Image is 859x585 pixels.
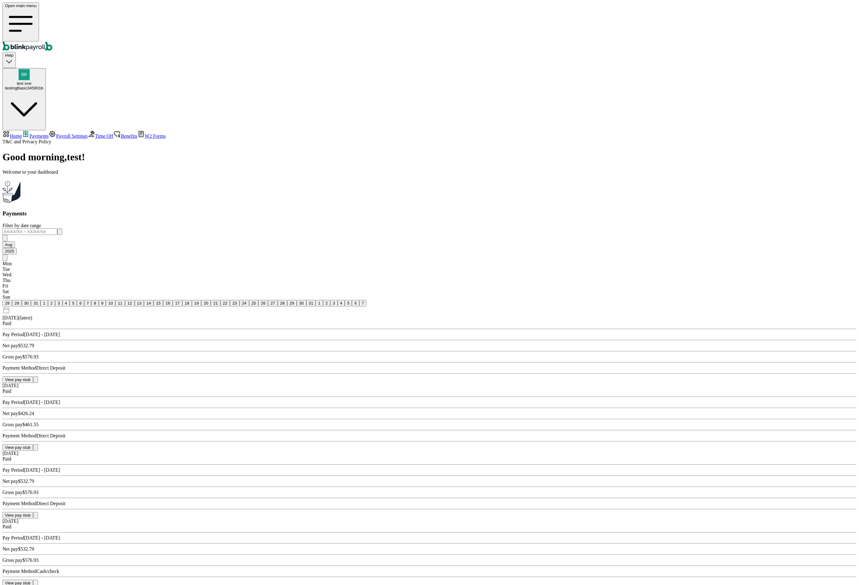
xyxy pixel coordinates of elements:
[278,300,287,306] button: 28
[2,400,24,405] span: Pay Period
[22,133,49,139] a: Payments
[2,68,46,131] button: test onetestingBasic345901b
[297,300,306,306] button: 30
[5,53,13,58] span: Help
[135,300,144,306] button: 13
[84,300,91,306] button: 7
[18,479,34,484] span: $ 532.79
[56,133,88,139] span: Payroll Settings
[17,81,31,86] span: test one
[249,300,259,306] button: 25
[2,365,37,370] span: Payment Method
[2,283,857,289] div: Fri
[2,546,18,552] span: Net pay
[2,321,11,326] span: Paid
[2,139,51,144] span: and
[2,569,37,574] span: Payment Method
[29,133,49,139] span: Payments
[2,354,22,359] span: Gross pay
[230,300,240,306] button: 23
[137,133,166,139] a: W2 Forms
[2,139,13,144] span: T&C
[22,557,38,563] span: $ 576.93
[2,133,22,139] a: Home
[2,261,857,266] div: Mon
[2,278,857,283] div: Thu
[48,300,55,306] button: 2
[240,300,249,306] button: 24
[2,2,857,52] nav: Global
[70,300,77,306] button: 5
[192,300,201,306] button: 19
[37,433,66,438] span: Direct Deposit
[113,133,137,139] a: Benefits
[24,400,60,405] span: [DATE] - [DATE]
[2,332,24,337] span: Pay Period
[330,300,337,306] button: 3
[258,300,268,306] button: 26
[2,512,33,518] button: View pay stub
[19,315,32,320] span: (latest)
[173,300,182,306] button: 17
[153,300,163,306] button: 15
[2,180,20,203] img: Plant illustration
[2,289,857,294] div: Sat
[2,300,12,306] button: 28
[18,411,34,416] span: $ 426.24
[5,86,43,90] div: testingBasic345901b
[268,300,278,306] button: 27
[88,133,113,139] a: Time Off
[12,300,22,306] button: 29
[323,300,330,306] button: 2
[22,139,51,144] span: Privacy Policy
[2,210,857,217] h3: Payments
[359,300,366,306] button: 7
[2,501,37,506] span: Payment Method
[338,300,345,306] button: 4
[106,300,115,306] button: 10
[10,133,22,139] span: Home
[22,490,38,495] span: $ 576.93
[2,388,11,394] span: Paid
[144,300,153,306] button: 14
[55,300,62,306] button: 3
[2,433,37,438] span: Payment Method
[115,300,125,306] button: 11
[37,501,66,506] span: Direct Deposit
[2,422,22,427] span: Gross pay
[77,300,84,306] button: 6
[2,266,857,272] div: Tue
[2,535,24,540] span: Pay Period
[99,300,106,306] button: 9
[125,300,135,306] button: 12
[22,300,31,306] button: 30
[2,383,19,388] span: [DATE]
[287,300,297,306] button: 29
[2,248,17,254] button: 2025
[2,451,19,456] span: [DATE]
[121,133,137,139] span: Benefits
[345,300,352,306] button: 5
[18,546,34,552] span: $ 532.79
[2,524,11,529] span: Paid
[2,467,24,473] span: Pay Period
[41,300,48,306] button: 1
[2,411,18,416] span: Net pay
[49,133,88,139] a: Payroll Settings
[2,518,19,524] span: [DATE]
[91,300,98,306] button: 8
[37,365,66,370] span: Direct Deposit
[2,52,16,68] button: Help
[31,300,41,306] button: 31
[2,228,57,235] input: XX/XX/XX ~ XX/XX/XX
[2,557,22,563] span: Gross pay
[182,300,192,306] button: 18
[2,151,857,163] h1: Good morning , test !
[18,343,34,348] span: $ 532.79
[201,300,211,306] button: 20
[2,241,15,248] button: Aug
[24,467,60,473] span: [DATE] - [DATE]
[24,332,60,337] span: [DATE] - [DATE]
[220,300,230,306] button: 22
[2,490,22,495] span: Gross pay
